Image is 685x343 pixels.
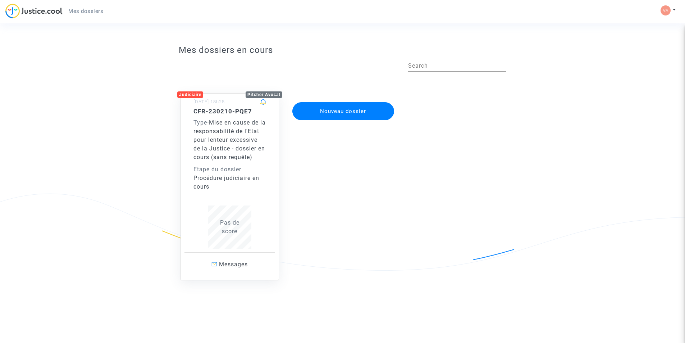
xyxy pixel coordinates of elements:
div: Judiciaire [177,91,203,98]
img: jc-logo.svg [5,4,63,18]
small: [DATE] 18h28 [193,99,225,104]
a: JudiciairePitcher Avocat[DATE] 18h28CFR-230210-PQE7Type-Mise en cause de la responsabilité de l'E... [173,79,286,280]
span: Pas de score [220,219,239,235]
a: Messages [184,252,275,276]
button: Nouveau dossier [292,102,394,120]
div: Procédure judiciaire en cours [193,174,266,191]
h5: CFR-230210-PQE7 [193,108,266,115]
span: Mes dossiers [68,8,103,14]
span: - [193,119,209,126]
h3: Mes dossiers en cours [179,45,506,55]
a: Nouveau dossier [292,98,395,104]
span: Messages [219,261,248,268]
div: Etape du dossier [193,165,266,174]
span: Mise en cause de la responsabilité de l'Etat pour lenteur excessive de la Justice - dossier en co... [193,119,266,161]
img: 09a59e2c7edb6927aa96b384b36c17ee [661,5,671,15]
span: Type [193,119,207,126]
a: Mes dossiers [63,6,109,17]
div: Pitcher Avocat [246,91,282,98]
